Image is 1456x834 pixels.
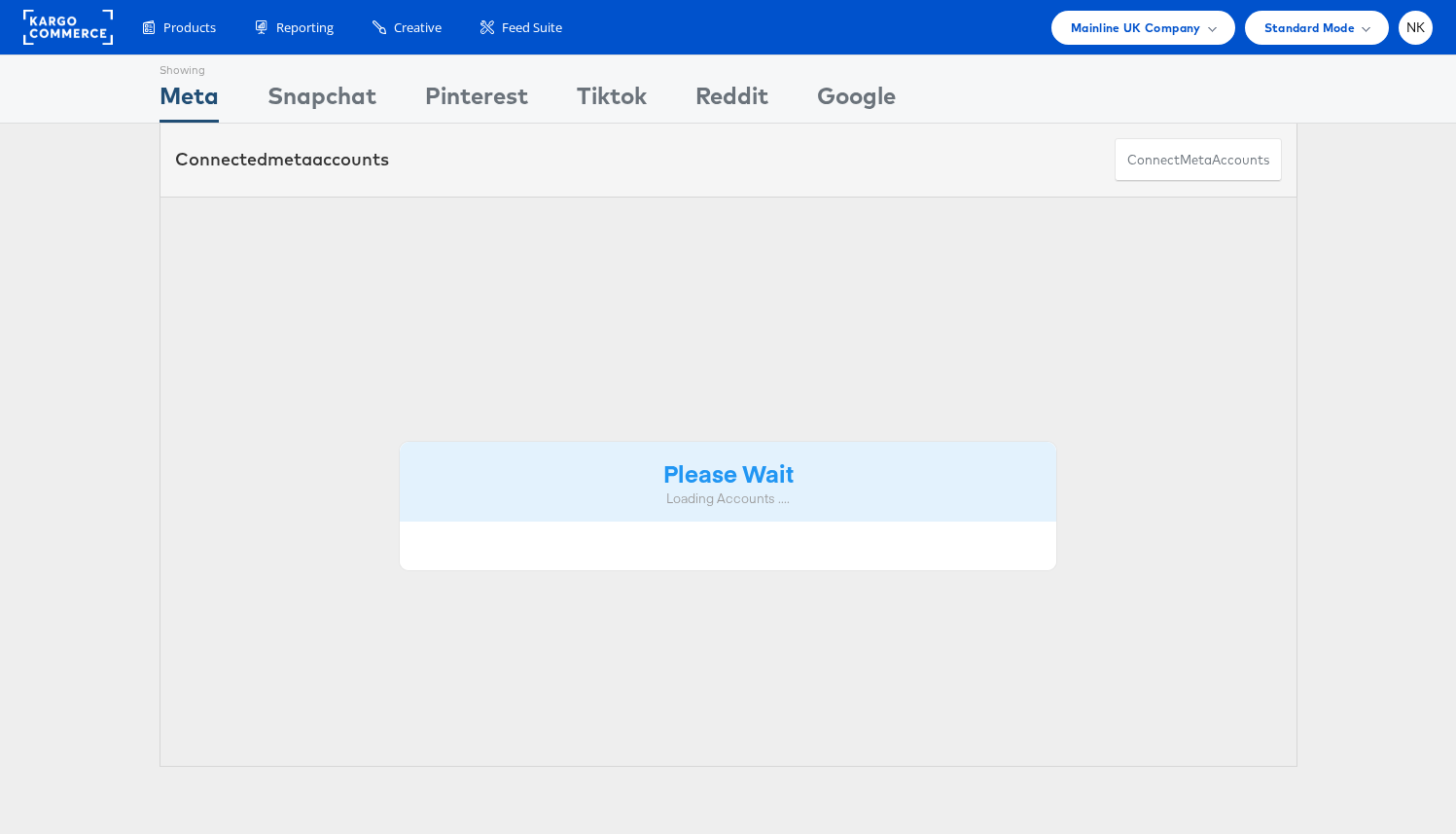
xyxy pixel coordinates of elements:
[276,18,334,37] span: Reporting
[1180,151,1212,169] span: meta
[817,79,896,123] div: Google
[1264,18,1355,38] span: Standard Mode
[160,79,219,123] div: Meta
[267,148,312,170] span: meta
[1115,138,1282,182] button: ConnectmetaAccounts
[267,79,376,123] div: Snapchat
[394,18,442,37] span: Creative
[1071,18,1201,38] span: Mainline UK Company
[414,490,1043,508] div: Loading Accounts ....
[695,79,768,123] div: Reddit
[1406,21,1426,34] span: NK
[160,55,219,79] div: Showing
[425,79,528,123] div: Pinterest
[577,79,647,123] div: Tiktok
[663,456,794,489] strong: Please Wait
[175,147,389,172] div: Connected accounts
[163,18,216,37] span: Products
[502,18,562,37] span: Feed Suite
